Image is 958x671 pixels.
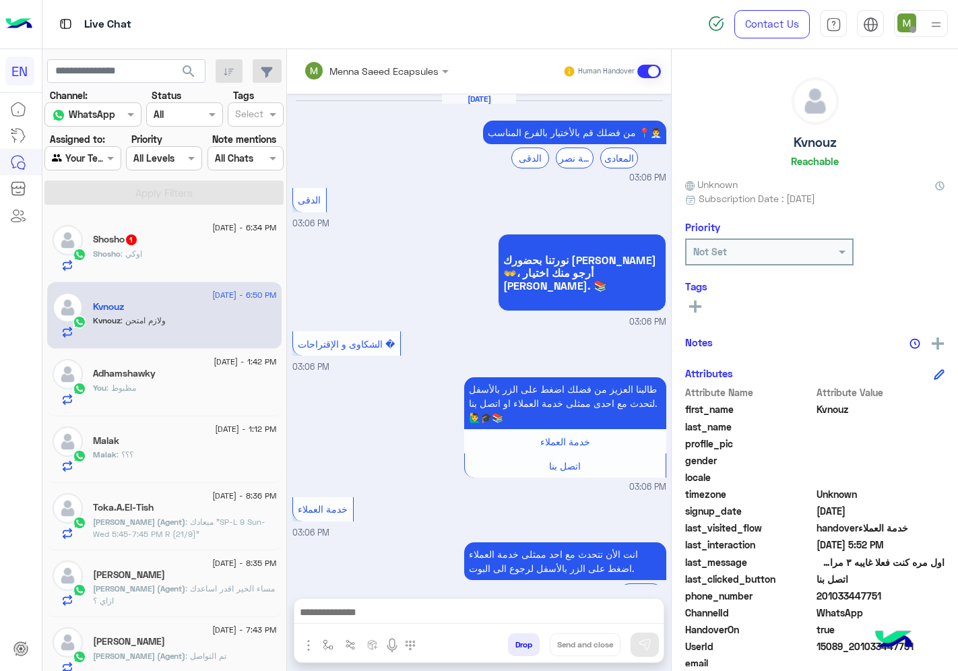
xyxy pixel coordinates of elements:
[212,624,276,636] span: [DATE] - 7:43 PM
[53,561,83,591] img: defaultAdmin.png
[106,383,136,393] span: مظبوط
[93,651,185,661] span: [PERSON_NAME] (Agent)
[172,59,205,88] button: search
[93,502,154,513] h5: Toka.A.El-Tish
[73,382,86,395] img: WhatsApp
[53,359,83,389] img: defaultAdmin.png
[214,356,276,368] span: [DATE] - 1:42 PM
[464,377,666,429] p: 11/9/2025, 3:06 PM
[212,132,276,146] label: Note mentions
[367,639,378,650] img: create order
[734,10,810,38] a: Contact Us
[685,521,814,535] span: last_visited_flow
[117,449,133,459] span: ؟؟؟
[73,583,86,597] img: WhatsApp
[508,633,540,656] button: Drop
[817,656,945,670] span: null
[121,249,142,259] span: اوكي
[93,368,156,379] h5: Adhamshawky
[549,460,581,472] span: اتصل بنا
[629,316,666,329] span: 03:06 PM
[863,17,879,32] img: tab
[215,423,276,435] span: [DATE] - 1:12 PM
[93,449,117,459] span: Malak
[292,528,329,538] span: 03:06 PM
[323,639,333,650] img: select flow
[685,572,814,586] span: last_clicked_button
[511,148,549,168] div: الدقى
[556,148,594,168] div: مدينة نصر
[685,402,814,416] span: first_name
[464,542,666,580] p: 11/9/2025, 3:06 PM
[152,88,181,102] label: Status
[826,17,841,32] img: tab
[93,517,185,527] span: [PERSON_NAME] (Agent)
[817,622,945,637] span: true
[817,606,945,620] span: 2
[794,135,837,150] h5: Kvnouz
[73,449,86,463] img: WhatsApp
[212,222,276,234] span: [DATE] - 6:34 PM
[540,436,590,447] span: خدمة العملاء
[384,637,400,653] img: send voice note
[5,57,34,86] div: EN
[233,88,254,102] label: Tags
[817,504,945,518] span: 2025-09-11T12:05:29.309Z
[817,470,945,484] span: null
[73,315,86,329] img: WhatsApp
[817,589,945,603] span: 201033447751
[685,656,814,670] span: email
[685,437,814,451] span: profile_pic
[685,504,814,518] span: signup_date
[5,10,32,38] img: Logo
[185,651,226,661] span: تم التواصل
[93,315,121,325] span: Kvnouz
[405,640,416,651] img: make a call
[685,639,814,653] span: UserId
[93,301,124,313] h5: Kvnouz
[817,402,945,416] span: Kvnouz
[53,225,83,255] img: defaultAdmin.png
[685,385,814,400] span: Attribute Name
[685,555,814,569] span: last_message
[93,249,121,259] span: Shosho
[483,121,666,144] p: 11/9/2025, 3:06 PM
[817,639,945,653] span: 15089_201033447751
[503,253,661,292] span: نورتنا بحضورك [PERSON_NAME] 👐، أرجو منك اختيار [PERSON_NAME]. 📚
[300,637,317,653] img: send attachment
[53,627,83,658] img: defaultAdmin.png
[708,15,724,32] img: spinner
[292,362,329,372] span: 03:06 PM
[685,336,713,348] h6: Notes
[93,583,185,594] span: [PERSON_NAME] (Agent)
[817,453,945,468] span: null
[629,172,666,185] span: 03:06 PM
[685,453,814,468] span: gender
[93,636,165,647] h5: Donia Mohamed
[93,383,106,393] span: You
[44,181,284,205] button: Apply Filters
[685,177,738,191] span: Unknown
[685,221,720,233] h6: Priority
[50,88,88,102] label: Channel:
[84,15,131,34] p: Live Chat
[73,248,86,261] img: WhatsApp
[212,557,276,569] span: [DATE] - 8:35 PM
[817,521,945,535] span: handoverخدمة العملاء
[73,650,86,664] img: WhatsApp
[362,633,384,656] button: create order
[292,218,329,228] span: 03:06 PM
[131,132,162,146] label: Priority
[817,538,945,552] span: 2025-09-11T14:52:31.721Z
[928,16,945,33] img: profile
[53,493,83,523] img: defaultAdmin.png
[212,490,276,502] span: [DATE] - 8:36 PM
[53,426,83,457] img: defaultAdmin.png
[442,94,516,104] h6: [DATE]
[578,66,635,77] small: Human Handover
[909,338,920,349] img: notes
[897,13,916,32] img: userImage
[126,234,137,245] span: 1
[820,10,847,38] a: tab
[619,583,663,604] div: الرجوع الى البوت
